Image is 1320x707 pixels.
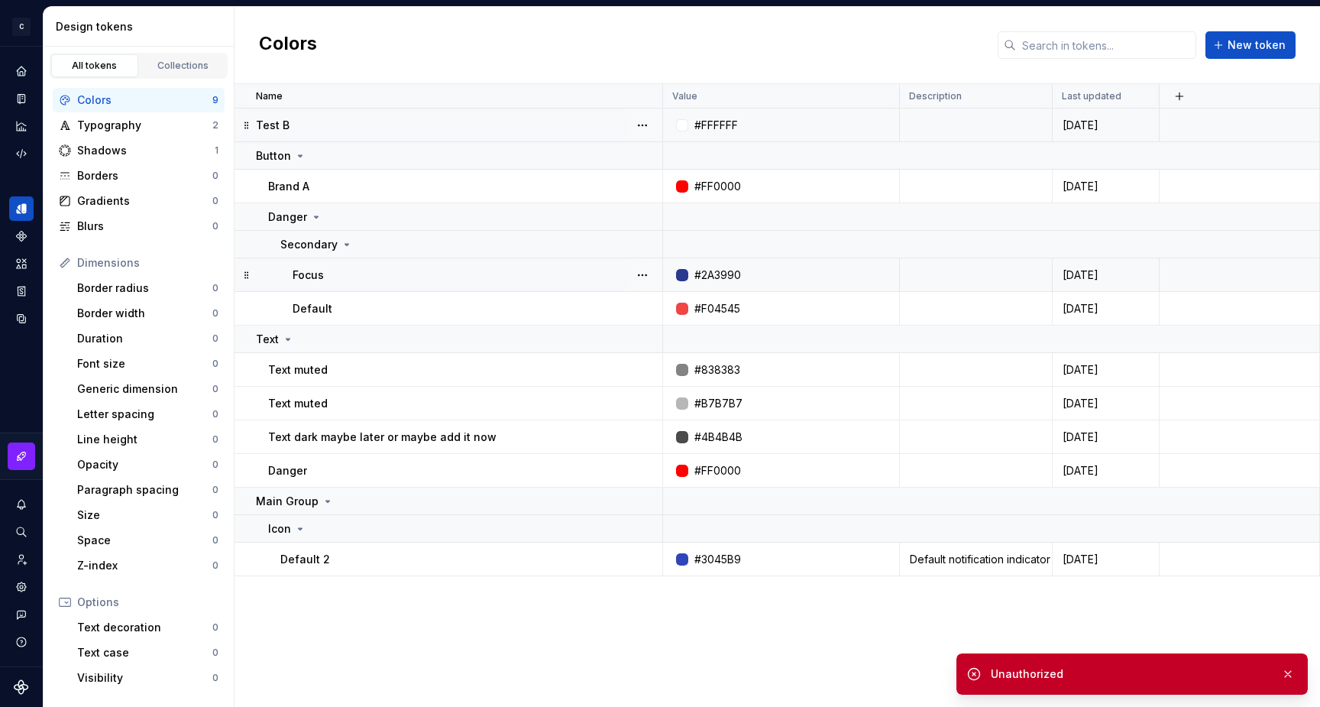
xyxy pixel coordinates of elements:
a: Shadows1 [53,138,225,163]
p: Focus [293,268,324,283]
div: 0 [212,433,218,446]
a: Opacity0 [71,452,225,477]
div: 0 [212,559,218,572]
div: All tokens [57,60,133,72]
a: Assets [9,251,34,276]
div: 0 [212,459,218,471]
p: Text dark maybe later or maybe add it now [268,430,497,445]
div: #FFFFFF [694,118,738,133]
p: Danger [268,209,307,225]
div: [DATE] [1053,430,1158,445]
div: C [12,18,31,36]
div: Opacity [77,457,212,472]
div: Search ⌘K [9,520,34,544]
span: New token [1228,37,1286,53]
div: 0 [212,332,218,345]
a: Border width0 [71,301,225,326]
div: [DATE] [1053,301,1158,316]
h2: Colors [259,31,317,59]
p: Default [293,301,332,316]
a: Data sources [9,306,34,331]
div: Generic dimension [77,381,212,397]
p: Secondary [280,237,338,252]
p: Button [256,148,291,164]
div: Borders [77,168,212,183]
div: #838383 [694,362,740,378]
div: [DATE] [1053,552,1158,567]
div: 0 [212,170,218,182]
p: Text muted [268,396,328,411]
div: Notifications [9,492,34,517]
div: #4B4B4B [694,430,742,445]
div: Size [77,508,212,523]
a: Storybook stories [9,279,34,303]
div: Settings [9,575,34,599]
div: Border radius [77,281,212,296]
p: Last updated [1062,90,1121,102]
div: Code automation [9,141,34,166]
a: Blurs0 [53,214,225,238]
div: 0 [212,282,218,294]
a: Typography2 [53,113,225,138]
a: Font size0 [71,352,225,376]
div: #B7B7B7 [694,396,742,411]
a: Duration0 [71,326,225,351]
div: [DATE] [1053,362,1158,378]
div: Paragraph spacing [77,482,212,498]
p: Description [909,90,962,102]
a: Colors9 [53,88,225,112]
p: Test B [256,118,290,133]
div: [DATE] [1053,396,1158,411]
div: 0 [212,358,218,370]
div: #F04545 [694,301,740,316]
p: Brand A [268,179,309,194]
p: Text [256,332,279,347]
div: [DATE] [1053,268,1158,283]
a: Invite team [9,547,34,572]
button: New token [1205,31,1296,59]
div: Dimensions [77,255,218,271]
div: Space [77,533,212,548]
a: Documentation [9,86,34,111]
input: Search in tokens... [1016,31,1196,59]
div: Letter spacing [77,407,212,422]
p: Name [256,90,283,102]
div: Text case [77,645,212,660]
p: Danger [268,463,307,478]
div: 2 [212,119,218,131]
div: #2A3990 [694,268,741,283]
div: 9 [212,94,218,106]
svg: Supernova Logo [14,679,29,695]
div: #3045B9 [694,552,741,567]
div: Blurs [77,219,212,234]
div: Typography [77,118,212,133]
div: 0 [212,195,218,207]
a: Home [9,59,34,83]
a: Letter spacing0 [71,402,225,426]
a: Text case0 [71,641,225,665]
div: #FF0000 [694,463,741,478]
div: Visibility [77,670,212,686]
p: Value [672,90,697,102]
a: Analytics [9,114,34,138]
div: Z-index [77,558,212,573]
button: Contact support [9,602,34,627]
div: 0 [212,408,218,420]
p: Default 2 [280,552,330,567]
div: 0 [212,534,218,546]
a: Components [9,224,34,248]
a: Text decoration0 [71,615,225,640]
a: Visibility0 [71,666,225,690]
a: Paragraph spacing0 [71,478,225,502]
div: Collections [145,60,222,72]
div: Unauthorized [991,666,1269,682]
div: 0 [212,383,218,395]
